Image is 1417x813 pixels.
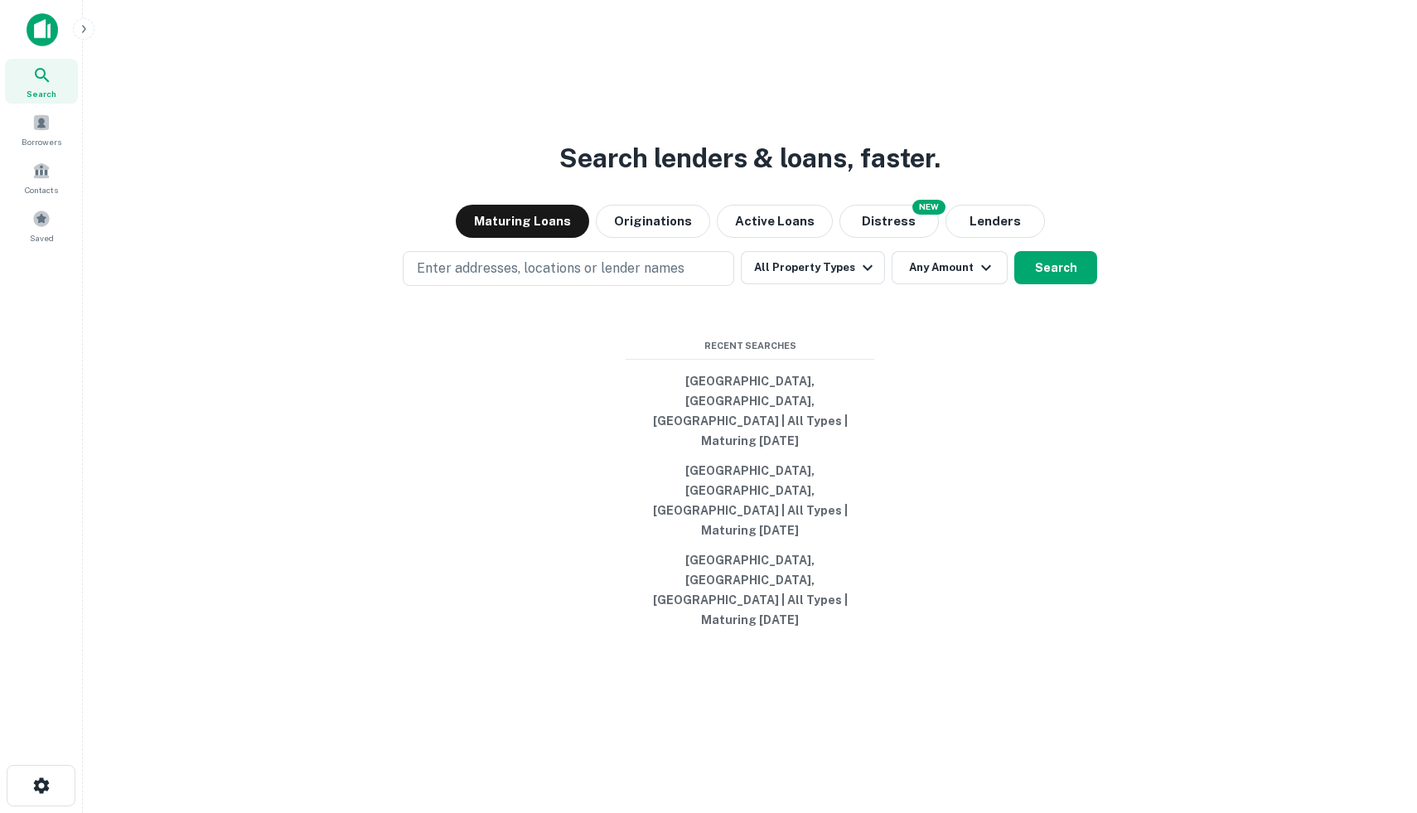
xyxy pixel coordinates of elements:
[25,183,58,196] span: Contacts
[27,13,58,46] img: capitalize-icon.png
[27,87,56,100] span: Search
[5,59,78,104] a: Search
[403,251,734,286] button: Enter addresses, locations or lender names
[417,259,684,278] p: Enter addresses, locations or lender names
[5,107,78,152] a: Borrowers
[717,205,833,238] button: Active Loans
[456,205,589,238] button: Maturing Loans
[1014,251,1097,284] button: Search
[912,200,945,215] div: NEW
[839,205,939,238] button: Search distressed loans with lien and other non-mortgage details.
[5,155,78,200] a: Contacts
[1334,680,1417,760] iframe: Chat Widget
[596,205,710,238] button: Originations
[30,231,54,244] span: Saved
[741,251,885,284] button: All Property Types
[22,135,61,148] span: Borrowers
[626,545,874,635] button: [GEOGRAPHIC_DATA], [GEOGRAPHIC_DATA], [GEOGRAPHIC_DATA] | All Types | Maturing [DATE]
[892,251,1008,284] button: Any Amount
[626,366,874,456] button: [GEOGRAPHIC_DATA], [GEOGRAPHIC_DATA], [GEOGRAPHIC_DATA] | All Types | Maturing [DATE]
[626,339,874,353] span: Recent Searches
[945,205,1045,238] button: Lenders
[5,203,78,248] a: Saved
[559,138,941,178] h3: Search lenders & loans, faster.
[626,456,874,545] button: [GEOGRAPHIC_DATA], [GEOGRAPHIC_DATA], [GEOGRAPHIC_DATA] | All Types | Maturing [DATE]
